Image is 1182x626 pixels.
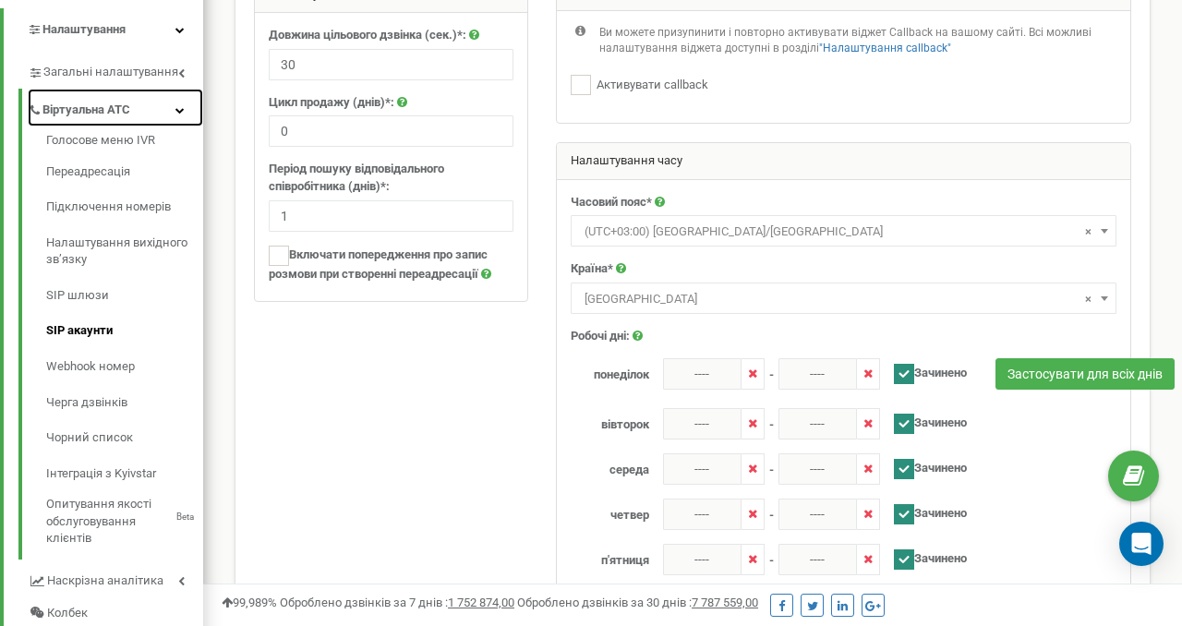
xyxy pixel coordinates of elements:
label: Включати попередження про запис розмови при створенні переадресації [269,246,513,283]
a: SIP шлюзи [46,278,203,314]
a: "Налаштування callback" [819,42,951,54]
label: Зачинено [880,453,967,479]
span: Оброблено дзвінків за 7 днів : [280,596,514,609]
label: Зачинено [880,499,967,524]
a: Віртуальна АТС [28,89,203,126]
span: - [769,408,774,434]
a: Загальні налаштування [28,51,203,89]
a: Переадресація [46,154,203,190]
label: Зачинено [880,358,967,384]
a: Налаштування [4,8,203,52]
span: Налаштування [42,22,126,36]
label: середа [557,453,663,479]
a: Інтеграція з Kyivstar [46,456,203,492]
a: Підключення номерів [46,189,203,225]
span: × [1085,219,1092,245]
span: Колбек [47,605,88,622]
span: Наскрізна аналітика [47,572,163,590]
div: Open Intercom Messenger [1119,522,1164,566]
span: Ukraine [577,286,1110,312]
span: - [769,499,774,524]
a: Голосове меню IVR [46,132,203,154]
label: Період пошуку відповідального співробітника (днів)*: [269,161,513,195]
label: четвер [557,499,663,524]
span: 99,989% [222,596,277,609]
label: Довжина цільового дзвінка (сек.)*: [269,27,466,44]
span: Загальні налаштування [43,64,178,81]
span: (UTC+03:00) Europe/Kiev [577,219,1110,245]
a: Чорний список [46,420,203,456]
label: понеділок [557,358,663,384]
a: Налаштування вихідного зв’язку [46,225,203,278]
span: - [769,358,774,384]
a: Черга дзвінків [46,385,203,421]
label: вівторок [557,408,663,434]
button: Застосувати для всіх днів [995,358,1175,390]
u: 1 752 874,00 [448,596,514,609]
a: Наскрізна аналітика [28,560,203,597]
label: Зачинено [880,544,967,570]
span: (UTC+03:00) Europe/Kiev [571,215,1116,247]
div: Налаштування часу [557,143,1130,180]
label: Зачинено [880,408,967,434]
label: Активувати callback [591,77,708,94]
a: Webhook номер [46,349,203,385]
label: Робочі дні: [571,328,630,345]
a: Опитування якості обслуговування клієнтівBeta [46,491,203,548]
p: Ви можете призупинити і повторно активувати віджет Callback на вашому сайті. Всі можливі налаштув... [599,25,1116,56]
span: Віртуальна АТС [42,102,130,119]
label: Часовий пояс* [571,194,652,211]
u: 7 787 559,00 [692,596,758,609]
span: × [1085,286,1092,312]
span: Оброблено дзвінків за 30 днів : [517,596,758,609]
span: - [769,544,774,570]
label: Країна* [571,260,613,278]
label: п'ятниця [557,544,663,570]
a: SIP акаунти [46,313,203,349]
span: Ukraine [571,283,1116,314]
label: Цикл продажу (днів)*: [269,94,394,112]
span: - [769,453,774,479]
